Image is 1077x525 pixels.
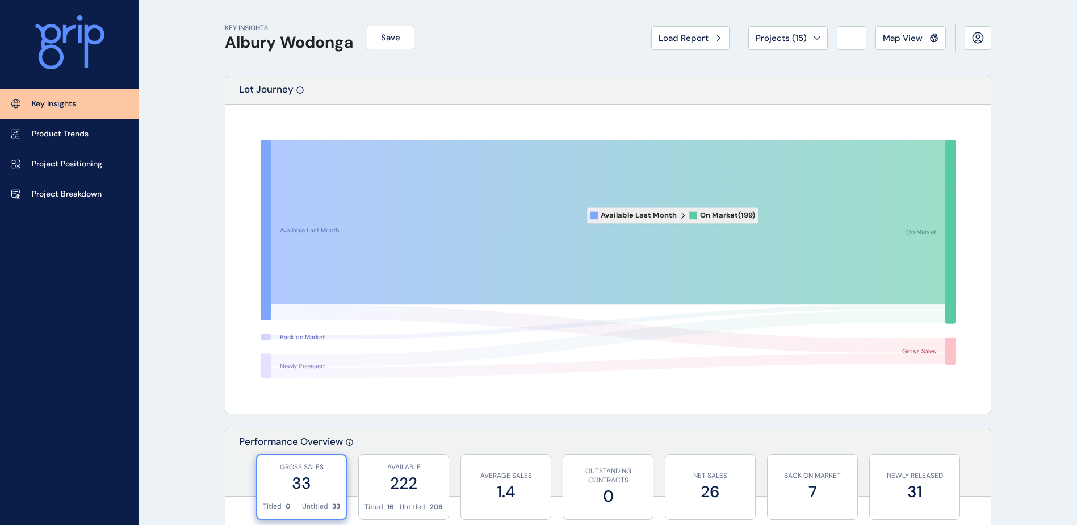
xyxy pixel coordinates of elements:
p: 33 [332,502,340,511]
label: 26 [671,481,749,503]
label: 222 [364,472,443,494]
label: 1.4 [467,481,545,503]
p: Performance Overview [239,435,343,496]
p: Titled [263,502,282,511]
p: Untitled [302,502,328,511]
p: 206 [430,502,443,512]
p: KEY INSIGHTS [225,23,353,33]
p: Titled [364,502,383,512]
button: Projects (15) [748,26,828,50]
label: 31 [875,481,954,503]
span: Load Report [659,32,709,44]
button: Save [367,26,414,49]
p: Lot Journey [239,83,294,104]
p: NET SALES [671,471,749,481]
p: GROSS SALES [263,463,340,472]
p: 0 [286,502,290,511]
label: 0 [569,485,647,507]
label: 7 [773,481,852,503]
p: OUTSTANDING CONTRACTS [569,466,647,486]
p: Product Trends [32,128,89,140]
p: Project Positioning [32,159,102,170]
span: Projects ( 15 ) [756,32,807,44]
button: Load Report [651,26,730,50]
span: Save [381,32,400,43]
p: Untitled [400,502,426,512]
p: AVAILABLE [364,463,443,472]
button: Map View [875,26,946,50]
p: 16 [387,502,394,512]
label: 33 [263,472,340,494]
p: AVERAGE SALES [467,471,545,481]
h1: Albury Wodonga [225,33,353,52]
p: Key Insights [32,98,76,110]
span: Map View [883,32,923,44]
p: NEWLY RELEASED [875,471,954,481]
p: BACK ON MARKET [773,471,852,481]
p: Project Breakdown [32,189,102,200]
